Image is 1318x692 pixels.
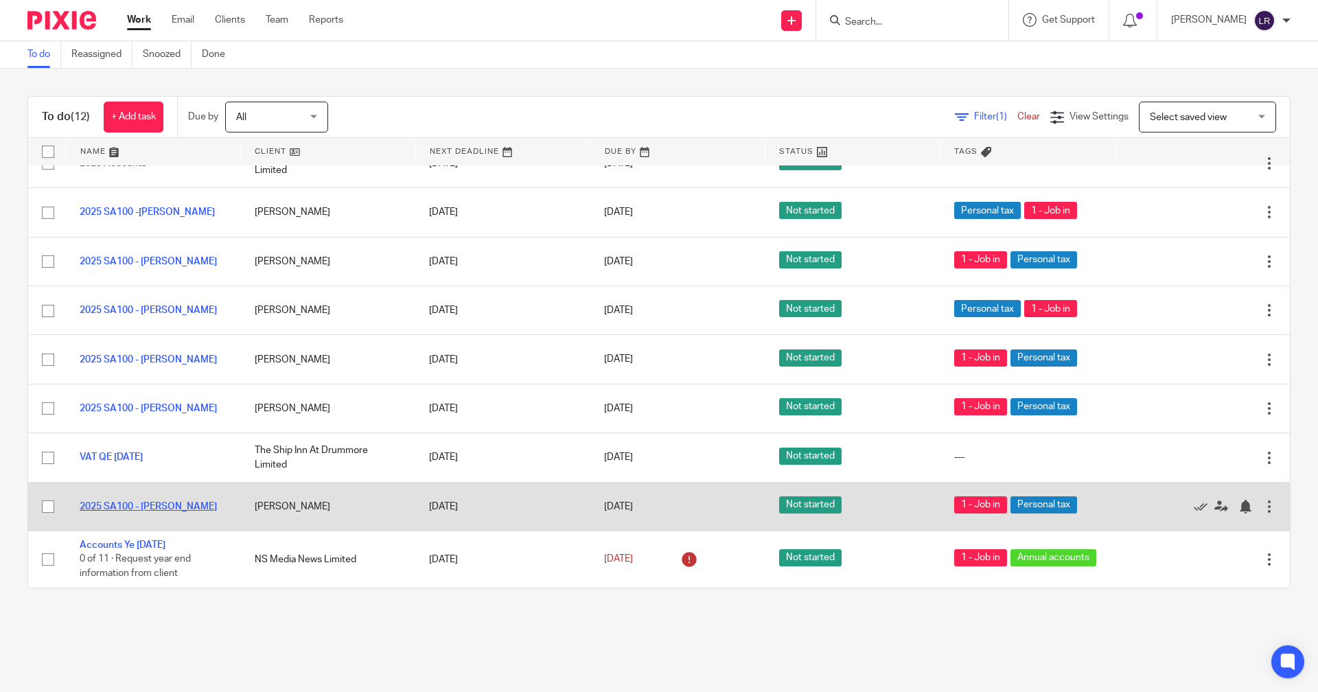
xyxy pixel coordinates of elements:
[215,13,245,27] a: Clients
[954,496,1007,514] span: 1 - Job in
[80,555,191,579] span: 0 of 11 · Request year end information from client
[779,349,842,367] span: Not started
[844,16,967,29] input: Search
[241,237,416,286] td: [PERSON_NAME]
[80,502,217,511] a: 2025 SA100 - [PERSON_NAME]
[241,384,416,432] td: [PERSON_NAME]
[104,102,163,132] a: + Add task
[779,448,842,465] span: Not started
[1010,549,1096,566] span: Annual accounts
[779,202,842,219] span: Not started
[779,496,842,514] span: Not started
[954,349,1007,367] span: 1 - Job in
[415,237,590,286] td: [DATE]
[954,398,1007,415] span: 1 - Job in
[604,404,633,413] span: [DATE]
[974,112,1017,122] span: Filter
[1010,496,1077,514] span: Personal tax
[415,188,590,237] td: [DATE]
[415,531,590,588] td: [DATE]
[80,452,143,462] a: VAT QE [DATE]
[42,110,90,124] h1: To do
[27,41,61,68] a: To do
[1024,300,1077,317] span: 1 - Job in
[172,13,194,27] a: Email
[127,13,151,27] a: Work
[604,502,633,511] span: [DATE]
[241,188,416,237] td: [PERSON_NAME]
[1010,398,1077,415] span: Personal tax
[80,257,217,266] a: 2025 SA100 - [PERSON_NAME]
[27,11,96,30] img: Pixie
[143,41,192,68] a: Snoozed
[415,335,590,384] td: [DATE]
[71,111,90,122] span: (12)
[202,41,235,68] a: Done
[1024,202,1077,219] span: 1 - Job in
[80,540,165,550] a: Accounts Ye [DATE]
[1150,113,1227,122] span: Select saved view
[71,41,132,68] a: Reassigned
[604,305,633,315] span: [DATE]
[1171,13,1247,27] p: [PERSON_NAME]
[996,112,1007,122] span: (1)
[266,13,288,27] a: Team
[415,286,590,335] td: [DATE]
[779,251,842,268] span: Not started
[604,257,633,266] span: [DATE]
[954,300,1021,317] span: Personal tax
[1194,500,1214,514] a: Mark as done
[80,207,215,217] a: 2025 SA100 -[PERSON_NAME]
[604,159,633,168] span: [DATE]
[80,159,146,168] a: 2025 Accounts
[1042,15,1095,25] span: Get Support
[1253,10,1275,32] img: svg%3E
[604,452,633,462] span: [DATE]
[80,305,217,315] a: 2025 SA100 - [PERSON_NAME]
[604,555,633,564] span: [DATE]
[954,251,1007,268] span: 1 - Job in
[779,398,842,415] span: Not started
[954,450,1102,464] div: ---
[415,482,590,531] td: [DATE]
[604,207,633,217] span: [DATE]
[80,404,217,413] a: 2025 SA100 - [PERSON_NAME]
[415,384,590,432] td: [DATE]
[954,148,978,155] span: Tags
[604,355,633,365] span: [DATE]
[80,355,217,365] a: 2025 SA100 - [PERSON_NAME]
[1070,112,1129,122] span: View Settings
[241,531,416,588] td: NS Media News Limited
[241,286,416,335] td: [PERSON_NAME]
[236,113,246,122] span: All
[415,433,590,482] td: [DATE]
[241,335,416,384] td: [PERSON_NAME]
[241,433,416,482] td: The Ship Inn At Drummore Limited
[1017,112,1040,122] a: Clear
[1010,251,1077,268] span: Personal tax
[309,13,343,27] a: Reports
[779,549,842,566] span: Not started
[954,549,1007,566] span: 1 - Job in
[241,482,416,531] td: [PERSON_NAME]
[1010,349,1077,367] span: Personal tax
[188,110,218,124] p: Due by
[779,300,842,317] span: Not started
[954,202,1021,219] span: Personal tax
